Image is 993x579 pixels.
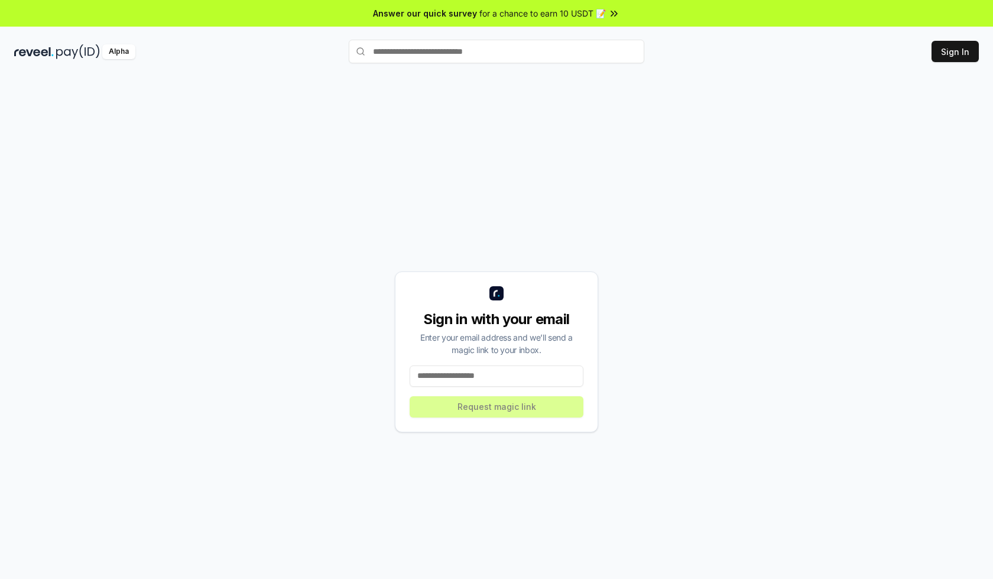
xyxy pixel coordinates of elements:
[489,286,504,300] img: logo_small
[479,7,606,20] span: for a chance to earn 10 USDT 📝
[410,331,583,356] div: Enter your email address and we’ll send a magic link to your inbox.
[410,310,583,329] div: Sign in with your email
[14,44,54,59] img: reveel_dark
[102,44,135,59] div: Alpha
[932,41,979,62] button: Sign In
[373,7,477,20] span: Answer our quick survey
[56,44,100,59] img: pay_id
